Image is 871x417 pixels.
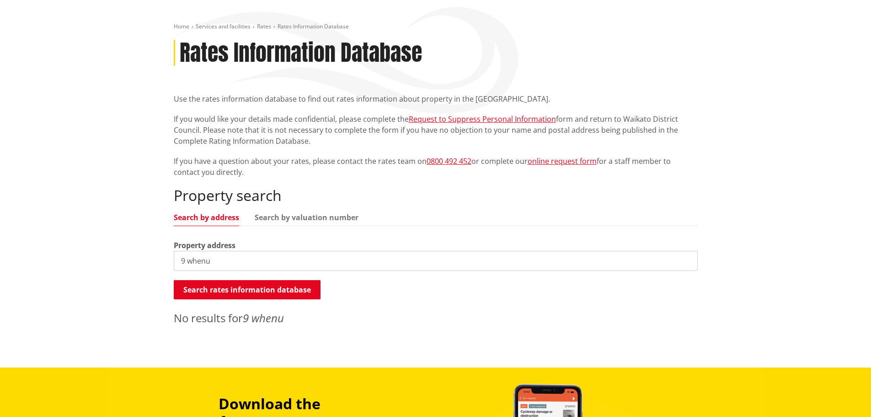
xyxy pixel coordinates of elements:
[257,22,271,30] a: Rates
[255,214,358,221] a: Search by valuation number
[174,93,698,104] p: Use the rates information database to find out rates information about property in the [GEOGRAPHI...
[180,40,422,66] h1: Rates Information Database
[174,156,698,178] p: If you have a question about your rates, please contact the rates team on or complete our for a s...
[174,251,698,271] input: e.g. Duke Street NGARUAWAHIA
[829,379,862,412] iframe: Messenger Launcher
[174,280,321,299] button: Search rates information database
[174,23,698,31] nav: breadcrumb
[243,310,284,325] em: 9 whenu
[174,240,235,251] label: Property address
[528,156,597,166] a: online request form
[174,214,239,221] a: Search by address
[174,187,698,204] h2: Property search
[174,310,698,326] p: No results for
[278,22,349,30] span: Rates Information Database
[409,114,556,124] a: Request to Suppress Personal Information
[174,22,189,30] a: Home
[174,114,698,146] p: If you would like your details made confidential, please complete the form and return to Waikato ...
[196,22,251,30] a: Services and facilities
[427,156,471,166] a: 0800 492 452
